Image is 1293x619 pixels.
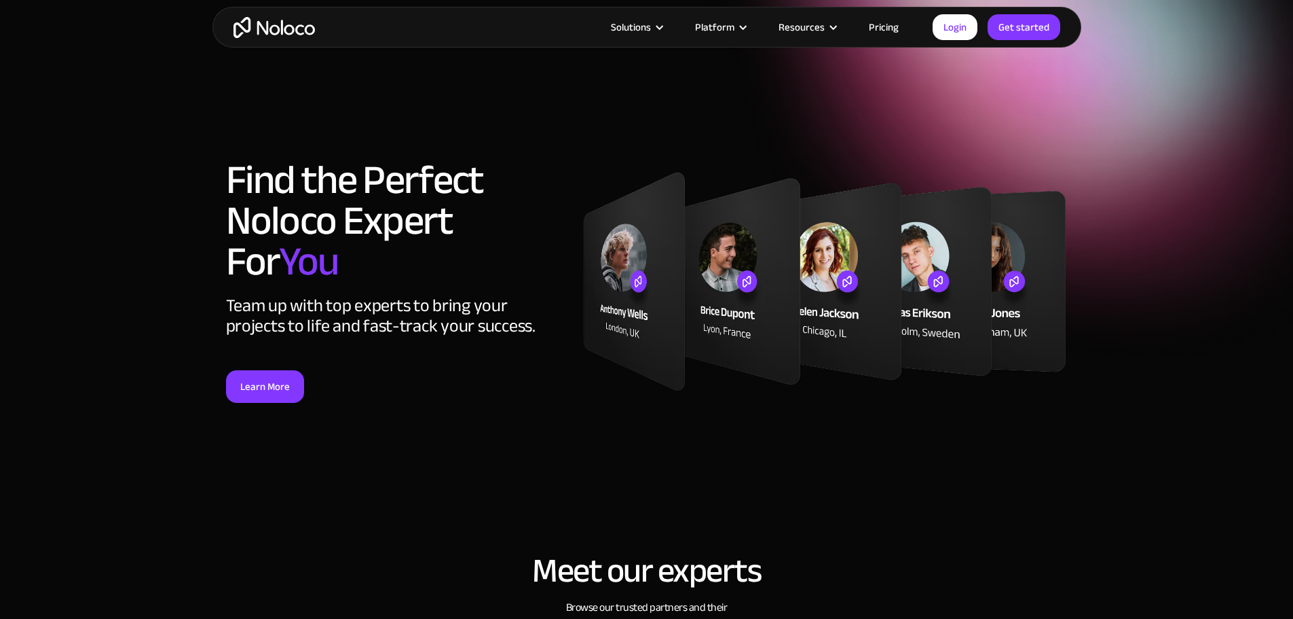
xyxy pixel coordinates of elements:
div: Team up with top experts to bring your projects to life and fast-track your success. [226,296,569,336]
div: Solutions [594,18,678,36]
div: Resources [779,18,825,36]
h2: Meet our experts [226,552,1068,589]
a: home [233,17,315,38]
h1: Find the Perfect Noloco Expert For [226,160,569,282]
div: Resources [762,18,852,36]
div: Solutions [611,18,651,36]
div: Platform [695,18,734,36]
span: You [279,224,338,300]
a: Learn More [226,370,304,403]
a: Login [933,14,977,40]
a: Pricing [852,18,916,36]
a: Get started [988,14,1060,40]
div: Platform [678,18,762,36]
